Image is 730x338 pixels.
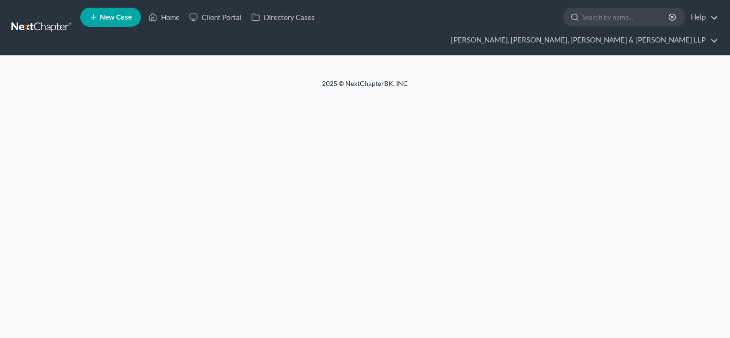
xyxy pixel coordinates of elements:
[247,9,320,26] a: Directory Cases
[446,32,718,49] a: [PERSON_NAME], [PERSON_NAME], [PERSON_NAME] & [PERSON_NAME] LLP
[93,79,637,96] div: 2025 © NextChapterBK, INC
[100,14,132,21] span: New Case
[686,9,718,26] a: Help
[144,9,184,26] a: Home
[582,8,670,26] input: Search by name...
[184,9,247,26] a: Client Portal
